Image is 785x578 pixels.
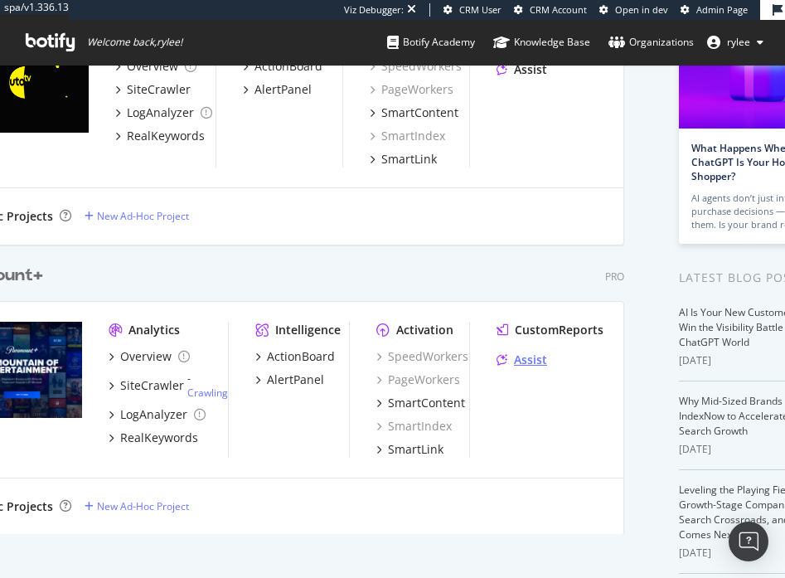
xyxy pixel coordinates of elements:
[120,406,187,423] div: LogAnalyzer
[369,151,436,168] a: SmartLink
[115,104,212,121] a: LogAnalyzer
[387,441,443,458] div: SmartLink
[608,20,694,65] a: Organizations
[395,322,453,338] div: Activation
[387,34,475,51] div: Botify Academy
[127,58,178,75] div: Overview
[120,348,172,365] div: Overview
[369,58,461,75] a: SpeedWorkers
[694,29,777,56] button: rylee
[115,128,205,144] a: RealKeywords
[729,522,768,561] div: Open Intercom Messenger
[127,104,194,121] div: LogAnalyzer
[85,499,189,513] a: New Ad-Hoc Project
[599,3,668,17] a: Open in dev
[369,128,444,144] a: SmartIndex
[254,81,311,98] div: AlertPanel
[109,348,190,365] a: Overview
[344,3,404,17] div: Viz Debugger:
[605,270,624,284] div: Pro
[128,322,180,338] div: Analytics
[255,348,335,365] a: ActionBoard
[497,61,547,78] a: Assist
[496,352,546,368] a: Assist
[681,3,748,17] a: Admin Page
[109,430,198,446] a: RealKeywords
[493,34,590,51] div: Knowledge Base
[267,348,335,365] div: ActionBoard
[254,58,322,75] div: ActionBoard
[387,395,464,411] div: SmartContent
[376,418,451,435] a: SmartIndex
[127,81,191,98] div: SiteCrawler
[369,81,453,98] a: PageWorkers
[696,3,748,16] span: Admin Page
[513,352,546,368] div: Assist
[127,128,205,144] div: RealKeywords
[514,3,587,17] a: CRM Account
[85,209,189,223] a: New Ad-Hoc Project
[115,81,191,98] a: SiteCrawler
[727,35,750,49] span: rylee
[376,395,464,411] a: SmartContent
[608,34,694,51] div: Organizations
[242,58,322,75] a: ActionBoard
[187,372,228,400] div: -
[376,372,459,388] a: PageWorkers
[115,58,196,75] a: Overview
[242,81,311,98] a: AlertPanel
[120,377,184,394] div: SiteCrawler
[530,3,587,16] span: CRM Account
[109,372,228,400] a: SiteCrawler- Crawling
[267,372,324,388] div: AlertPanel
[459,3,502,16] span: CRM User
[376,348,468,365] a: SpeedWorkers
[109,406,206,423] a: LogAnalyzer
[387,20,475,65] a: Botify Academy
[255,372,324,388] a: AlertPanel
[514,61,547,78] div: Assist
[275,322,341,338] div: Intelligence
[369,104,458,121] a: SmartContent
[87,36,182,49] span: Welcome back, rylee !
[380,151,436,168] div: SmartLink
[380,104,458,121] div: SmartContent
[443,3,502,17] a: CRM User
[120,430,198,446] div: RealKeywords
[615,3,668,16] span: Open in dev
[496,322,603,338] a: CustomReports
[187,386,228,400] a: Crawling
[97,209,189,223] div: New Ad-Hoc Project
[493,20,590,65] a: Knowledge Base
[376,441,443,458] a: SmartLink
[97,499,189,513] div: New Ad-Hoc Project
[514,322,603,338] div: CustomReports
